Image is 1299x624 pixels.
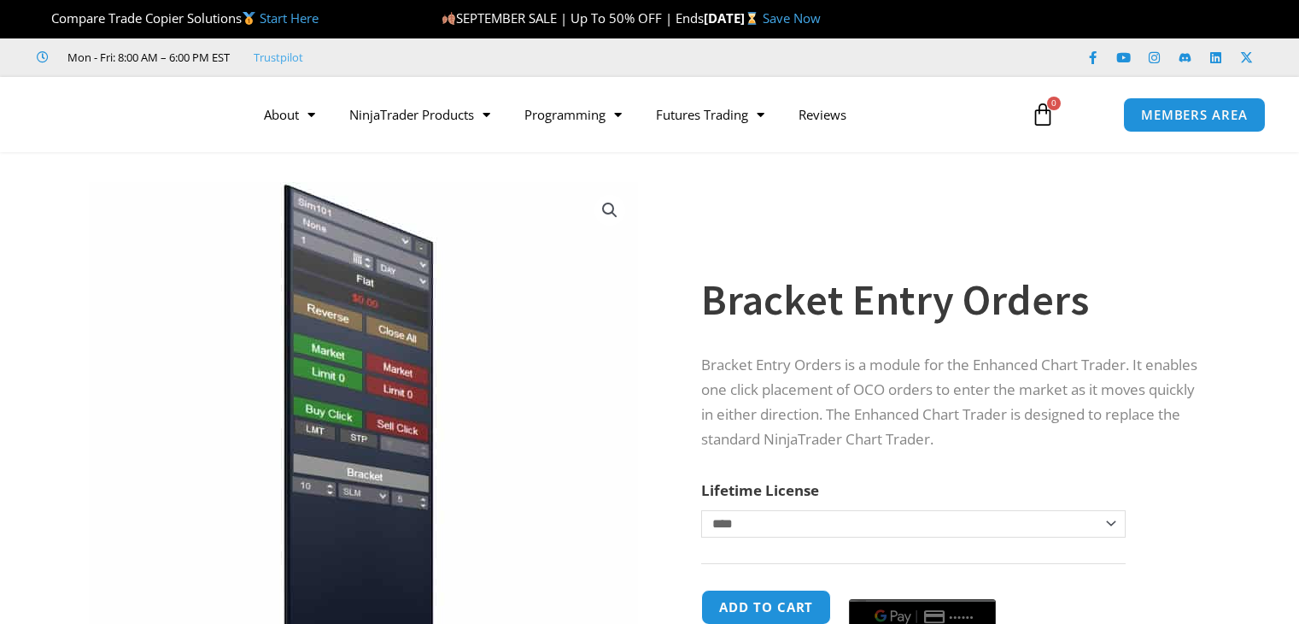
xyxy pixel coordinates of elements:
text: •••••• [951,611,976,623]
h1: Bracket Entry Orders [701,270,1200,330]
a: Reviews [781,95,863,134]
a: NinjaTrader Products [332,95,507,134]
a: Start Here [260,9,319,26]
span: Mon - Fri: 8:00 AM – 6:00 PM EST [63,47,230,68]
a: About [247,95,332,134]
a: 0 [1005,90,1080,139]
span: 0 [1047,97,1061,110]
strong: [DATE] [704,9,763,26]
a: Save Now [763,9,821,26]
p: Bracket Entry Orders is a module for the Enhanced Chart Trader. It enables one click placement of... [701,353,1200,452]
a: View full-screen image gallery [594,195,625,226]
img: 🥇 [243,12,255,25]
a: Trustpilot [254,47,303,68]
a: Programming [507,95,639,134]
a: MEMBERS AREA [1123,97,1266,132]
span: SEPTEMBER SALE | Up To 50% OFF | Ends [442,9,704,26]
label: Lifetime License [701,480,819,500]
span: MEMBERS AREA [1141,109,1248,121]
span: Compare Trade Copier Solutions [37,9,319,26]
img: LogoAI | Affordable Indicators – NinjaTrader [37,84,220,145]
img: ⌛ [746,12,758,25]
a: Futures Trading [639,95,781,134]
img: 🍂 [442,12,455,25]
iframe: Secure payment input frame [846,587,999,589]
img: 🏆 [38,12,50,25]
nav: Menu [247,95,1014,134]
